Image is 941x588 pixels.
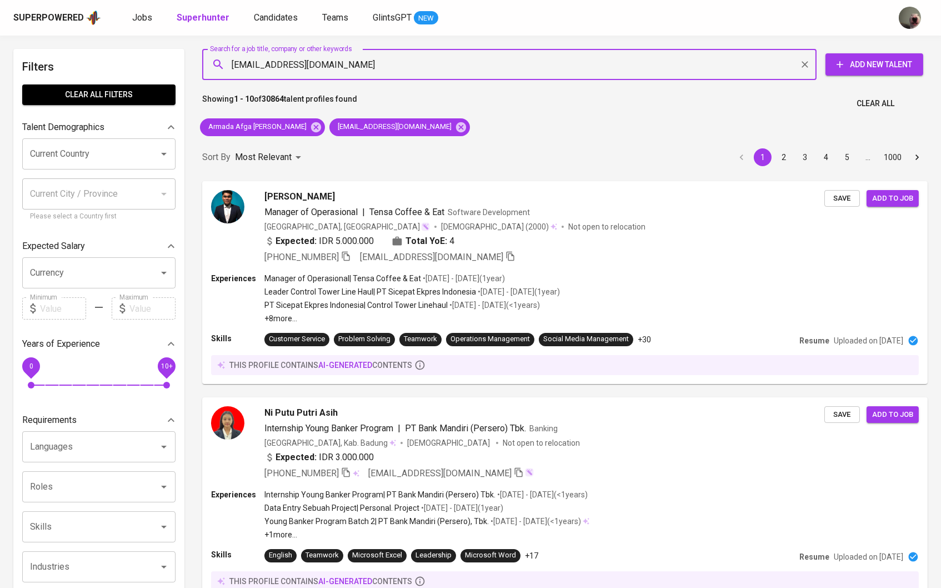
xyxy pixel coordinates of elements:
[177,12,229,23] b: Superhunter
[22,116,176,138] div: Talent Demographics
[529,424,558,433] span: Banking
[419,502,503,514] p: • [DATE] - [DATE] ( 1 year )
[465,550,516,561] div: Microsoft Word
[872,408,913,421] span: Add to job
[264,221,430,232] div: [GEOGRAPHIC_DATA], [GEOGRAPHIC_DATA]
[797,57,813,72] button: Clear
[824,406,860,423] button: Save
[414,13,438,24] span: NEW
[156,265,172,281] button: Open
[872,192,913,205] span: Add to job
[161,362,172,370] span: 10+
[22,58,176,76] h6: Filters
[22,235,176,257] div: Expected Salary
[29,362,33,370] span: 0
[449,235,454,248] span: 4
[264,300,448,311] p: PT Sicepat Ekpres Indonesia | Control Tower Linehaul
[880,148,905,166] button: Go to page 1000
[830,408,854,421] span: Save
[264,190,335,203] span: [PERSON_NAME]
[264,468,339,479] span: [PHONE_NUMBER]
[503,437,580,449] p: Not open to relocation
[476,286,560,297] p: • [DATE] - [DATE] ( 1 year )
[306,550,339,561] div: Teamwork
[235,151,292,164] p: Most Relevant
[22,409,176,431] div: Requirements
[86,9,101,26] img: app logo
[211,406,244,440] img: 21681261aa2cb49da3f8bd62b06860a2.jpg
[799,335,829,346] p: Resume
[264,489,495,500] p: Internship Young Banker Program | PT Bank Mandiri (Persero) Tbk.
[156,439,172,455] button: Open
[338,334,391,345] div: Problem Solving
[177,11,232,25] a: Superhunter
[834,58,914,72] span: Add New Talent
[416,550,452,561] div: Leadership
[264,529,589,540] p: +1 more ...
[825,53,923,76] button: Add New Talent
[406,235,447,248] b: Total YoE:
[264,437,396,449] div: [GEOGRAPHIC_DATA], Kab. Badung
[254,12,298,23] span: Candidates
[269,334,325,345] div: Customer Service
[867,406,919,423] button: Add to job
[211,489,264,500] p: Experiences
[211,190,244,223] img: 7bcb2e478ce8e6c297266f5b9102024c.jpg
[834,335,903,346] p: Uploaded on [DATE]
[525,468,534,477] img: magic_wand.svg
[322,12,348,23] span: Teams
[421,273,505,284] p: • [DATE] - [DATE] ( 1 year )
[373,12,412,23] span: GlintsGPT
[568,221,645,232] p: Not open to relocation
[264,273,421,284] p: Manager of Operasional | Tensa Coffee & Eat
[229,576,412,587] p: this profile contains contents
[13,9,101,26] a: Superpoweredapp logo
[329,118,470,136] div: [EMAIL_ADDRESS][DOMAIN_NAME]
[234,94,254,103] b: 1 - 10
[264,451,374,464] div: IDR 3.000.000
[211,333,264,344] p: Skills
[796,148,814,166] button: Go to page 3
[22,240,85,253] p: Expected Salary
[264,235,374,248] div: IDR 5.000.000
[318,577,372,586] span: AI-generated
[407,437,492,449] span: [DEMOGRAPHIC_DATA]
[451,334,530,345] div: Operations Management
[489,516,581,527] p: • [DATE] - [DATE] ( <1 years )
[543,334,629,345] div: Social Media Management
[264,406,338,420] span: Ni Putu Putri Asih
[129,297,176,320] input: Value
[264,516,489,527] p: Young Banker Program Batch 2 | PT Bank Mandiri (Persero), Tbk.
[22,337,100,351] p: Years of Experience
[264,502,419,514] p: Data Entry Sebuah Project | Personal. Project
[857,97,894,111] span: Clear All
[40,297,86,320] input: Value
[13,12,84,24] div: Superpowered
[200,122,313,132] span: Armada Afga [PERSON_NAME]
[156,146,172,162] button: Open
[202,181,928,384] a: [PERSON_NAME]Manager of Operasional|Tensa Coffee & EatSoftware Development[GEOGRAPHIC_DATA], [GEO...
[899,7,921,29] img: aji.muda@glints.com
[754,148,772,166] button: page 1
[799,551,829,562] p: Resume
[448,208,530,217] span: Software Development
[200,118,325,136] div: Armada Afga [PERSON_NAME]
[132,12,152,23] span: Jobs
[775,148,793,166] button: Go to page 2
[264,207,358,217] span: Manager of Operasional
[235,147,305,168] div: Most Relevant
[276,235,317,248] b: Expected:
[202,151,231,164] p: Sort By
[22,333,176,355] div: Years of Experience
[830,192,854,205] span: Save
[211,549,264,560] p: Skills
[276,451,317,464] b: Expected:
[132,11,154,25] a: Jobs
[264,313,560,324] p: +8 more ...
[22,84,176,105] button: Clear All filters
[322,11,351,25] a: Teams
[254,11,300,25] a: Candidates
[264,423,393,433] span: Internship Young Banker Program
[441,221,525,232] span: [DEMOGRAPHIC_DATA]
[495,489,588,500] p: • [DATE] - [DATE] ( <1 years )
